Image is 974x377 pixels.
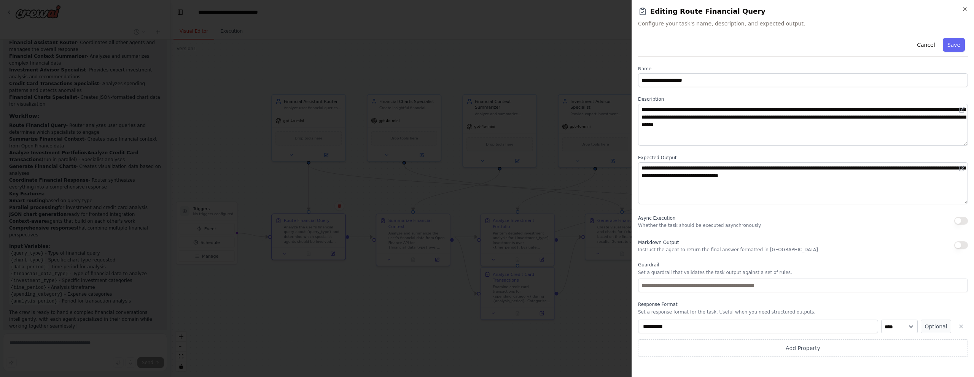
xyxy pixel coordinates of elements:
[638,339,968,357] button: Add Property
[638,247,818,253] p: Instruct the agent to return the final answer formatted in [GEOGRAPHIC_DATA]
[912,38,939,52] button: Cancel
[954,320,968,333] button: Delete property_1
[957,105,966,114] button: Open in editor
[638,301,968,307] label: Response Format
[638,222,762,228] p: Whether the task should be executed asynchronously.
[638,240,679,245] span: Markdown Output
[638,215,675,221] span: Async Execution
[638,20,968,27] span: Configure your task's name, description, and expected output.
[638,96,968,102] label: Description
[921,320,951,333] button: Optional
[638,269,968,276] p: Set a guardrail that validates the task output against a set of rules.
[638,66,968,72] label: Name
[943,38,965,52] button: Save
[638,309,968,315] p: Set a response format for the task. Useful when you need structured outputs.
[638,6,968,17] h2: Editing Route Financial Query
[638,155,968,161] label: Expected Output
[638,262,968,268] label: Guardrail
[957,164,966,173] button: Open in editor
